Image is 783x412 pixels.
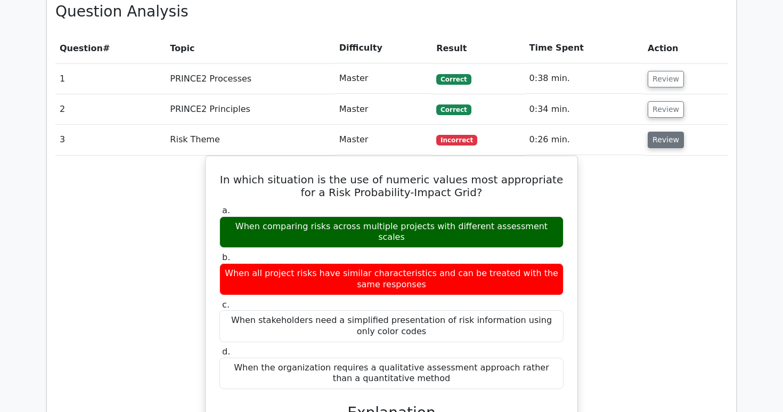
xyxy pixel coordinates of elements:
td: 0:38 min. [525,63,643,94]
td: 2 [55,94,166,125]
span: Correct [436,74,471,85]
td: Master [335,63,432,94]
td: 1 [55,63,166,94]
td: PRINCE2 Processes [166,63,335,94]
td: Master [335,94,432,125]
td: PRINCE2 Principles [166,94,335,125]
h3: Question Analysis [55,3,728,21]
th: Difficulty [335,33,432,63]
div: When all project risks have similar characteristics and can be treated with the same responses [219,263,564,295]
th: # [55,33,166,63]
span: Question [60,43,103,53]
span: a. [222,205,230,215]
button: Review [648,132,684,148]
span: d. [222,346,230,357]
th: Topic [166,33,335,63]
span: Incorrect [436,135,477,146]
div: When the organization requires a qualitative assessment approach rather than a quantitative method [219,358,564,390]
td: 0:34 min. [525,94,643,125]
td: Master [335,125,432,155]
th: Action [643,33,728,63]
button: Review [648,101,684,118]
th: Time Spent [525,33,643,63]
span: b. [222,252,230,262]
span: c. [222,300,230,310]
span: Correct [436,104,471,115]
button: Review [648,71,684,87]
div: When stakeholders need a simplified presentation of risk information using only color codes [219,310,564,342]
td: 0:26 min. [525,125,643,155]
div: When comparing risks across multiple projects with different assessment scales [219,216,564,248]
td: 3 [55,125,166,155]
td: Risk Theme [166,125,335,155]
th: Result [432,33,525,63]
h5: In which situation is the use of numeric values most appropriate for a Risk Probability-Impact Grid? [218,173,565,199]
